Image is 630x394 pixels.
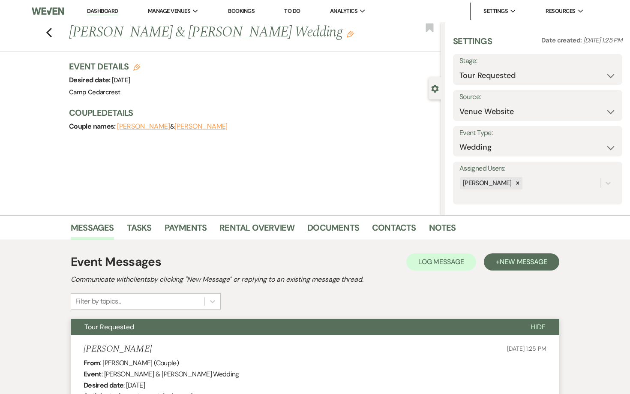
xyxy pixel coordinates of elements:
[165,221,207,240] a: Payments
[459,127,616,139] label: Event Type:
[531,322,546,331] span: Hide
[228,7,255,15] a: Bookings
[69,88,120,96] span: Camp Cedarcrest
[84,358,100,367] b: From
[75,296,121,307] div: Filter by topics...
[307,221,359,240] a: Documents
[112,76,130,84] span: [DATE]
[32,2,64,20] img: Weven Logo
[483,7,508,15] span: Settings
[459,91,616,103] label: Source:
[174,123,228,130] button: [PERSON_NAME]
[127,221,152,240] a: Tasks
[484,253,559,271] button: +New Message
[84,370,102,379] b: Event
[284,7,300,15] a: To Do
[459,162,616,175] label: Assigned Users:
[517,319,559,335] button: Hide
[117,122,228,131] span: &
[69,75,112,84] span: Desired date:
[71,274,559,285] h2: Communicate with clients by clicking "New Message" or replying to an existing message thread.
[460,177,513,189] div: [PERSON_NAME]
[500,257,547,266] span: New Message
[69,60,140,72] h3: Event Details
[429,221,456,240] a: Notes
[69,107,432,119] h3: Couple Details
[71,221,114,240] a: Messages
[71,319,517,335] button: Tour Requested
[546,7,575,15] span: Resources
[347,30,354,38] button: Edit
[84,344,152,355] h5: [PERSON_NAME]
[507,345,546,352] span: [DATE] 1:25 PM
[372,221,416,240] a: Contacts
[71,253,161,271] h1: Event Messages
[69,122,117,131] span: Couple names:
[148,7,190,15] span: Manage Venues
[583,36,622,45] span: [DATE] 1:25 PM
[431,84,439,92] button: Close lead details
[117,123,170,130] button: [PERSON_NAME]
[541,36,583,45] span: Date created:
[69,22,363,43] h1: [PERSON_NAME] & [PERSON_NAME] Wedding
[418,257,464,266] span: Log Message
[459,55,616,67] label: Stage:
[330,7,357,15] span: Analytics
[453,35,492,54] h3: Settings
[219,221,294,240] a: Rental Overview
[84,322,134,331] span: Tour Requested
[87,7,118,15] a: Dashboard
[406,253,476,271] button: Log Message
[84,381,123,390] b: Desired date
